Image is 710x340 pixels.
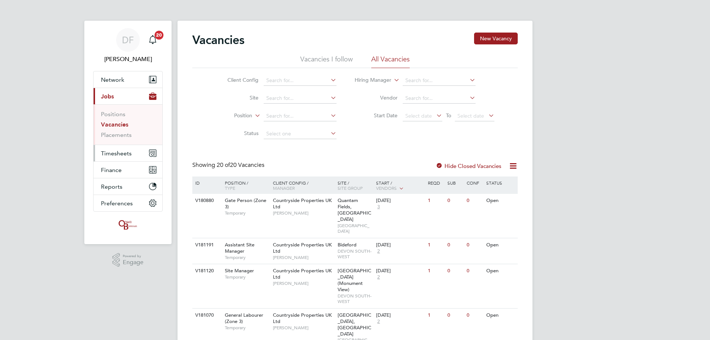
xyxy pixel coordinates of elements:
[371,55,410,68] li: All Vacancies
[338,293,373,304] span: DEVON SOUTH-WEST
[225,312,263,324] span: General Labourer (Zone 3)
[355,94,398,101] label: Vendor
[273,267,332,280] span: Countryside Properties UK Ltd
[273,325,334,331] span: [PERSON_NAME]
[93,219,163,231] a: Go to home page
[426,264,445,278] div: 1
[376,198,424,204] div: [DATE]
[225,197,266,210] span: Gate Person (Zone 3)
[376,274,381,280] span: 2
[112,253,144,267] a: Powered byEngage
[403,75,476,86] input: Search for...
[271,176,336,194] div: Client Config /
[444,111,453,120] span: To
[192,161,266,169] div: Showing
[426,194,445,208] div: 1
[465,238,484,252] div: 0
[300,55,353,68] li: Vacancies I follow
[446,264,465,278] div: 0
[426,309,445,322] div: 1
[484,264,517,278] div: Open
[264,111,337,121] input: Search for...
[403,93,476,104] input: Search for...
[94,162,162,178] button: Finance
[446,176,465,189] div: Sub
[273,255,334,260] span: [PERSON_NAME]
[117,219,139,231] img: oneillandbrennan-logo-retina.png
[355,112,398,119] label: Start Date
[94,178,162,195] button: Reports
[338,197,371,222] span: Quantam Fields, [GEOGRAPHIC_DATA]
[225,242,254,254] span: Assistant Site Manager
[336,176,375,194] div: Site /
[94,88,162,104] button: Jobs
[93,55,163,64] span: Dan Fry
[123,253,143,259] span: Powered by
[273,185,295,191] span: Manager
[219,176,271,194] div: Position /
[101,131,132,138] a: Placements
[193,309,219,322] div: V181070
[193,264,219,278] div: V181120
[192,33,244,47] h2: Vacancies
[376,268,424,274] div: [DATE]
[446,194,465,208] div: 0
[376,204,381,210] span: 3
[273,242,332,254] span: Countryside Properties UK Ltd
[338,185,363,191] span: Site Group
[484,309,517,322] div: Open
[216,77,258,83] label: Client Config
[225,210,269,216] span: Temporary
[225,185,235,191] span: Type
[484,238,517,252] div: Open
[338,242,356,248] span: Bideford
[376,312,424,319] div: [DATE]
[273,312,332,324] span: Countryside Properties UK Ltd
[264,93,337,104] input: Search for...
[338,248,373,260] span: DEVON SOUTH-WEST
[101,200,133,207] span: Preferences
[101,166,122,174] span: Finance
[273,210,334,216] span: [PERSON_NAME]
[217,161,264,169] span: 20 Vacancies
[101,93,114,100] span: Jobs
[93,28,163,64] a: DF[PERSON_NAME]
[436,162,501,169] label: Hide Closed Vacancies
[94,195,162,211] button: Preferences
[465,176,484,189] div: Conf
[101,150,132,157] span: Timesheets
[426,238,445,252] div: 1
[376,248,381,255] span: 2
[101,183,122,190] span: Reports
[193,238,219,252] div: V181191
[225,267,254,274] span: Site Manager
[264,129,337,139] input: Select one
[484,176,517,189] div: Status
[474,33,518,44] button: New Vacancy
[217,161,230,169] span: 20 of
[338,223,373,234] span: [GEOGRAPHIC_DATA]
[94,145,162,161] button: Timesheets
[264,75,337,86] input: Search for...
[101,76,124,83] span: Network
[273,280,334,286] span: [PERSON_NAME]
[84,21,172,244] nav: Main navigation
[216,130,258,137] label: Status
[216,94,258,101] label: Site
[210,112,252,119] label: Position
[123,259,143,266] span: Engage
[457,112,484,119] span: Select date
[145,28,160,52] a: 20
[349,77,391,84] label: Hiring Manager
[94,71,162,88] button: Network
[426,176,445,189] div: Reqd
[376,185,397,191] span: Vendors
[155,31,163,40] span: 20
[193,194,219,208] div: V180880
[338,267,371,293] span: [GEOGRAPHIC_DATA] (Monument View)
[465,309,484,322] div: 0
[446,238,465,252] div: 0
[273,197,332,210] span: Countryside Properties UK Ltd
[94,104,162,145] div: Jobs
[101,111,125,118] a: Positions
